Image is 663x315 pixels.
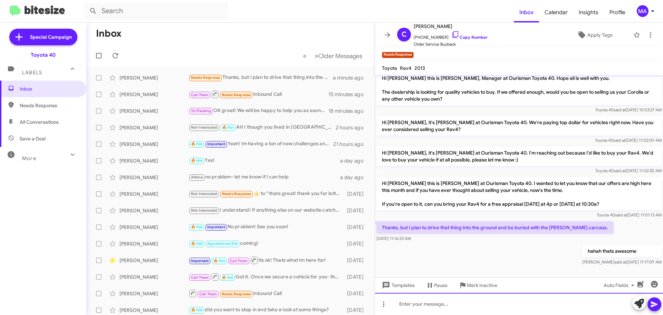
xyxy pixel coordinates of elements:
span: Not-Interested [191,125,218,130]
div: [DATE] [344,290,369,297]
span: Important [207,142,225,146]
div: [DATE] [344,224,369,231]
div: Its ok! Thats what Im here for! [189,256,344,265]
span: Older Service Buyback [414,41,488,48]
span: 🔥 Hot [222,275,233,280]
span: » [315,52,318,60]
div: 15 minutes ago [328,91,369,98]
div: [PERSON_NAME] [119,240,189,247]
button: Next [310,49,366,63]
button: Previous [299,49,311,63]
span: Toyota 40 [DATE] 11:02:09 AM [595,138,662,143]
p: Hi [PERSON_NAME], it's [PERSON_NAME] at Ourisman Toyota 40. We're paying top dollar for vehicles ... [376,116,662,136]
span: 🔥 Hot [191,158,203,163]
span: Toyota [382,65,397,71]
div: Thanks, but I plan to drive that thing into the ground and be buried with the [PERSON_NAME] carcass. [189,74,333,82]
h1: Inbox [96,28,122,39]
div: [PERSON_NAME] [119,91,189,98]
span: said at [614,259,626,265]
div: 21 hours ago [333,141,369,148]
div: [PERSON_NAME] [119,124,189,131]
div: coming! [189,240,344,248]
span: Pause [434,279,448,291]
span: All Conversations [20,119,59,126]
div: [PERSON_NAME] [119,224,189,231]
span: Older Messages [318,52,362,60]
span: Needs Response [20,102,78,109]
button: MA [631,5,655,17]
p: Hi [PERSON_NAME], it's [PERSON_NAME] at Ourisman Toyota 40. I'm reaching out because I'd like to ... [376,147,662,166]
span: [PHONE_NUMBER] [414,30,488,41]
button: Templates [375,279,420,291]
div: ​👍​ to “ thats great! thank you for letting me know-ill update this side of things! ” [189,190,344,198]
span: Auto Fields [604,279,637,291]
div: 2 hours ago [336,124,369,131]
a: Special Campaign [9,29,77,45]
span: Needs Response [222,192,251,196]
div: [DATE] [344,257,369,264]
div: no problem- let me know if I can help [189,173,340,181]
span: Needs Response [222,292,251,296]
button: Apply Tags [559,29,630,41]
span: Insights [573,2,604,22]
span: 🔥 Hot [191,241,203,246]
div: did you want to stop in and take a look at some things? [189,306,344,314]
span: Not-Interested [191,192,218,196]
span: Important [207,225,225,229]
div: [PERSON_NAME] [119,290,189,297]
div: Inbound Call [189,289,344,298]
span: Appointment Set [207,241,238,246]
span: Rav4 [400,65,412,71]
span: Try Pausing [191,109,211,113]
div: [PERSON_NAME] [119,157,189,164]
span: Athina [191,175,203,179]
div: Yeah! Im having a ton of new challenges and learning new things. Yes we are both hustlers! Sales ... [189,140,333,148]
button: Pause [420,279,453,291]
input: Search [84,3,229,19]
span: Call Them [191,93,209,97]
div: [DATE] [344,191,369,197]
span: Toyota 40 [DATE] 11:01:13 AM [597,212,662,217]
span: Call Them [191,275,209,280]
span: said at [613,138,625,143]
span: Special Campaign [30,34,72,40]
span: Apply Tags [587,29,613,41]
div: OK great! We will be happy to help you as soon as you are ready! [189,107,328,115]
span: Call Them [199,292,217,296]
div: 18 minutes ago [328,108,369,114]
a: Inbox [514,2,539,22]
span: Mark Inactive [467,279,497,291]
div: [PERSON_NAME] [119,74,189,81]
div: [DATE] [344,307,369,314]
span: Needs Response [191,75,220,80]
p: hahah thats awesome [582,245,662,257]
span: 🔥 Hot [191,308,203,312]
div: [PERSON_NAME] [119,257,189,264]
div: Inbound Call [189,90,328,99]
div: [DATE] [344,240,369,247]
span: Needs Response [222,93,251,97]
span: Labels [22,70,42,76]
p: Hi [PERSON_NAME] this is [PERSON_NAME] at Ourisman Toyota 40. I wanted to let you know that our o... [376,177,662,210]
span: Toyota 40 [DATE] 10:53:27 AM [595,107,662,112]
div: I understand! If anything else on our website catches your eye, reach out! [189,206,344,214]
div: No problem! See you soon! [189,223,344,231]
button: Auto Fields [598,279,642,291]
span: said at [615,212,627,217]
div: MA [637,5,648,17]
span: [PERSON_NAME] [414,22,488,30]
span: [DATE] 11:16:23 AM [376,236,411,241]
div: Yes! [189,157,340,165]
span: said at [614,168,626,173]
span: Profile [604,2,631,22]
div: Toyota 40 [31,52,56,58]
span: Important [191,259,209,263]
div: a minute ago [333,74,369,81]
span: 🔥 Hot [222,125,234,130]
div: [PERSON_NAME] [119,108,189,114]
div: a day ago [340,157,369,164]
div: [DATE] [344,207,369,214]
span: Not-Interested [191,208,218,213]
div: [PERSON_NAME] [119,191,189,197]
